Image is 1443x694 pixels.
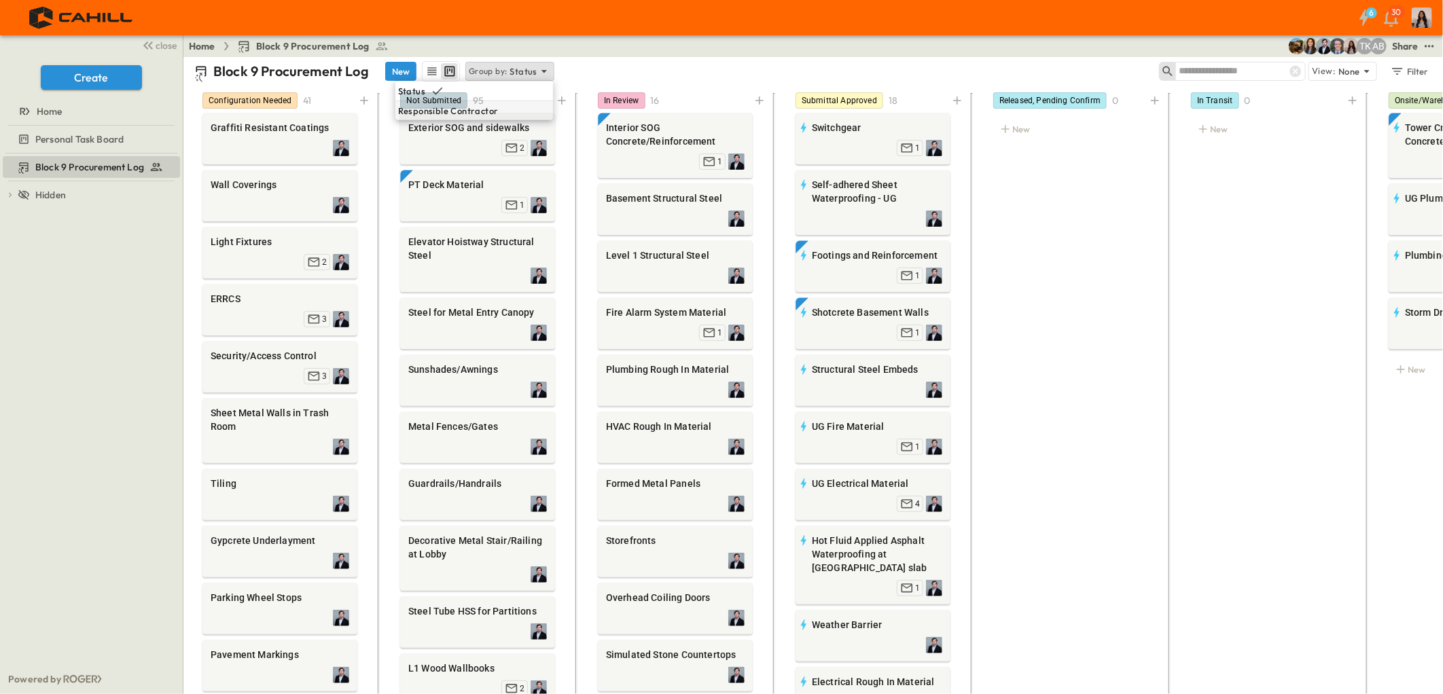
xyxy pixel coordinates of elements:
span: Pavement Markings [211,648,349,661]
span: Exterior SOG and sidewalks [408,121,547,134]
p: 0 [1245,92,1251,109]
button: Create [41,65,142,90]
span: Submittal Approved [799,95,880,106]
div: Basement Structural SteelProfile Picture [598,183,753,235]
span: 2 [322,257,327,268]
span: HVAC Rough In Material [606,420,745,433]
span: Metal Fences/Gates [408,420,547,433]
span: Basement Structural Steel [606,191,745,205]
span: Steel for Metal Entry Canopy [408,306,547,319]
img: Profile Picture [926,268,942,284]
div: Formed Metal PanelsProfile Picture [598,469,753,520]
span: Formed Metal Panels [606,477,745,490]
button: close [137,35,180,54]
p: Status [398,84,425,98]
img: Profile Picture [531,268,547,284]
span: Level 1 Structural Steel [606,249,745,262]
span: 1 [717,327,722,338]
button: 6 [1351,5,1378,30]
span: Light Fixtures [211,235,349,249]
div: Level 1 Structural SteelProfile Picture [598,240,753,292]
p: None [1338,65,1360,78]
img: Profile Picture [333,254,349,270]
div: SwitchgearProfile Picture1 [796,113,950,164]
span: Weather Barrier [812,618,942,632]
button: New [385,62,416,81]
div: HVAC Rough In MaterialProfile Picture [598,412,753,463]
p: 18 [889,92,897,109]
div: Metal Fences/GatesProfile Picture [400,412,555,463]
div: table view [422,61,460,81]
img: Profile Picture [333,667,349,683]
img: Rachel Villicana (rvillicana@cahill-sf.com) [1289,38,1305,54]
span: 1 [915,441,920,452]
p: View: [1312,64,1336,79]
img: Profile Picture [728,268,745,284]
span: 3 [322,314,327,325]
a: Block 9 Procurement Log [237,39,389,53]
span: Block 9 Procurement Log [35,160,144,174]
a: Home [3,102,177,121]
span: Elevator Hoistway Structural Steel [408,235,547,262]
span: Home [37,105,63,118]
button: test [1421,38,1438,54]
div: Overhead Coiling DoorsProfile Picture [598,583,753,634]
span: Hidden [35,188,66,202]
div: Footings and ReinforcementProfile Picture1 [796,240,950,292]
img: Profile Picture [333,553,349,569]
img: Profile Picture [333,439,349,455]
div: Shotcrete Basement WallsProfile Picture1 [796,297,950,349]
span: Fire Alarm System Material [606,306,745,319]
span: 1 [915,327,920,338]
span: Configuration Needed [206,95,294,106]
div: ERRCSProfile Picture3 [202,284,357,335]
p: Block 9 Procurement Log [213,62,369,81]
span: In Transit [1194,95,1236,106]
img: Mike Daly (mdaly@cahill-sf.com) [1316,38,1332,54]
span: Sheet Metal Walls in Trash Room [211,406,349,433]
img: Profile Picture [531,140,547,156]
div: Personal Task Boardtest [3,128,180,150]
span: 2 [520,683,524,694]
div: StorefrontsProfile Picture [598,526,753,577]
img: Profile Picture [926,211,942,227]
div: Security/Access ControlProfile Picture3 [202,341,357,392]
span: Shotcrete Basement Walls [812,306,942,319]
div: Self-adhered Sheet Waterproofing - UGProfile Picture [796,170,950,235]
span: 1 [520,200,524,211]
span: Personal Task Board [35,132,124,146]
img: Profile Picture [926,325,942,341]
span: Simulated Stone Countertops [606,648,745,661]
img: Profile Picture [926,637,942,653]
p: Group by: [469,65,507,78]
span: 1 [717,156,722,167]
span: Steel Tube HSS for Partitions [408,604,547,618]
div: Block 9 Procurement Logtest [3,156,180,178]
div: UG Fire MaterialProfile Picture1 [796,412,950,463]
span: Storefronts [606,534,745,547]
img: Profile Picture [728,382,745,398]
span: Sunshades/Awnings [408,363,547,376]
span: Released, Pending Confirm [997,95,1103,106]
h6: 6 [1369,7,1374,18]
div: Guardrails/HandrailsProfile Picture [400,469,555,520]
span: Overhead Coiling Doors [606,591,745,604]
img: Raven Libunao (rlibunao@cahill-sf.com) [1343,38,1359,54]
span: Switchgear [812,121,942,134]
div: Sheet Metal Walls in Trash RoomProfile Picture [202,398,357,463]
span: Footings and Reinforcement [812,249,942,262]
div: Fire Alarm System MaterialProfile Picture1 [598,297,753,349]
button: Filter [1385,62,1432,81]
div: Weather BarrierProfile Picture [796,610,950,661]
span: 2 [520,143,524,153]
button: kanban view [441,63,458,79]
span: ERRCS [211,292,349,306]
span: Gypcrete Underlayment [211,534,349,547]
div: Plumbing Rough In MaterialProfile Picture [598,354,753,406]
span: Security/Access Control [211,349,349,363]
img: Profile Picture [728,211,745,227]
div: Sunshades/AwningsProfile Picture [400,354,555,406]
img: Profile Picture [531,382,547,398]
div: Parking Wheel StopsProfile Picture [202,583,357,634]
span: 1 [915,270,920,281]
